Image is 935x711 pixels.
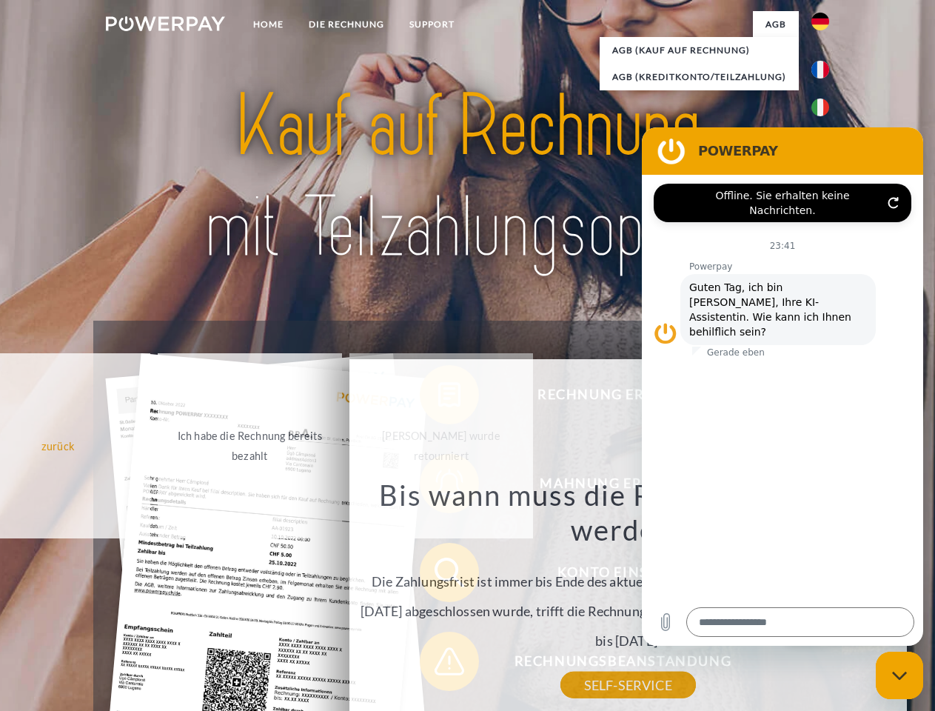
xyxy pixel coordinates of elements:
a: AGB (Kauf auf Rechnung) [600,37,799,64]
div: Die Zahlungsfrist ist immer bis Ende des aktuellen Monats. Wenn die Bestellung z.B. am [DATE] abg... [358,477,898,685]
div: Ich habe die Rechnung bereits bezahlt [167,426,333,466]
iframe: Messaging-Fenster [642,127,923,646]
a: SUPPORT [397,11,467,38]
img: logo-powerpay-white.svg [106,16,225,31]
img: title-powerpay_de.svg [141,71,794,284]
img: fr [811,61,829,79]
a: Home [241,11,296,38]
a: DIE RECHNUNG [296,11,397,38]
img: it [811,99,829,116]
iframe: Schaltfläche zum Öffnen des Messaging-Fensters; Konversation läuft [876,652,923,699]
h3: Bis wann muss die Rechnung bezahlt werden? [358,477,898,548]
a: agb [753,11,799,38]
a: AGB (Kreditkonto/Teilzahlung) [600,64,799,90]
img: de [811,13,829,30]
a: SELF-SERVICE [560,672,696,698]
